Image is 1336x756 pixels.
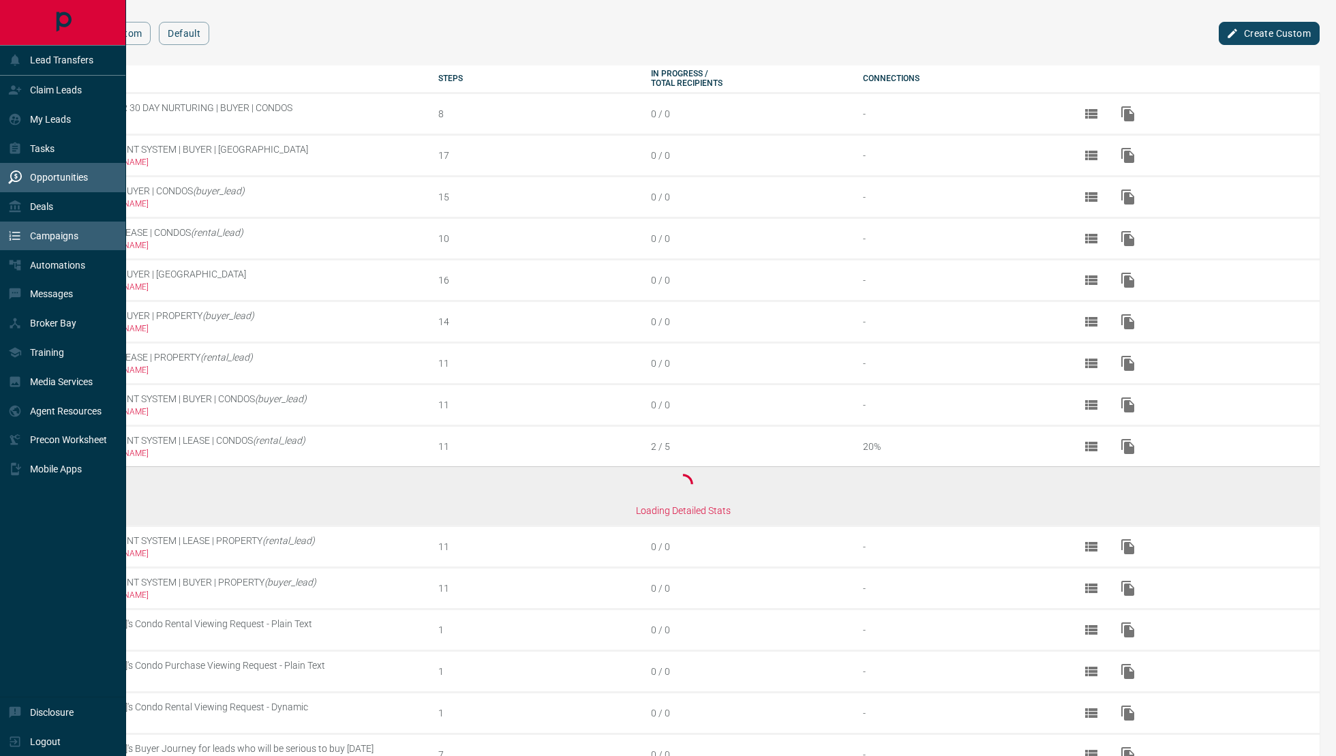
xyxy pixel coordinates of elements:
td: 0 / 0 [641,609,853,651]
div: 1 [438,666,640,677]
td: [PERSON_NAME]'s Condo Rental Viewing Request - Dynamic [46,693,428,734]
button: Duplicate [1112,430,1144,463]
button: Duplicate [1112,572,1144,605]
em: (rental_lead) [262,535,315,546]
em: (buyer_lead) [202,310,254,321]
td: HAPPY HOUR | LEASE | CONDOS [46,217,428,259]
div: 11 [438,583,640,594]
td: 0 / 0 [641,384,853,425]
td: LEAD TOUCHPOINT SYSTEM | BUYER | PROPERTY [46,568,428,609]
td: - [853,217,1065,259]
td: 0 / 0 [641,651,853,693]
div: 11 [438,541,640,552]
td: 0 / 0 [641,217,853,259]
td: 0 / 0 [641,568,853,609]
button: View Details [1075,222,1108,255]
button: Duplicate [1112,655,1144,688]
button: Duplicate [1112,305,1144,338]
td: 0 / 0 [641,93,853,134]
div: 14 [438,316,640,327]
em: (rental_lead) [253,435,305,446]
td: [PERSON_NAME]'s Condo Purchase Viewing Request - Plain Text [46,651,428,693]
td: 0 / 0 [641,526,853,568]
button: View Details [1075,614,1108,646]
td: LEAD TOUCHPOINT SYSTEM | LEASE | PROPERTY [46,526,428,568]
button: View Details [1075,181,1108,213]
div: 16 [438,275,640,286]
em: (rental_lead) [191,227,243,238]
div: Default - [DOMAIN_NAME] [57,199,428,209]
td: - [853,651,1065,693]
td: LEAD TOUCHPOINT SYSTEM | BUYER | [GEOGRAPHIC_DATA] [46,134,428,176]
th: Campaign [46,65,428,93]
div: Default - [DOMAIN_NAME] [57,241,428,250]
button: View Details [1075,697,1108,729]
em: (buyer_lead) [193,185,245,196]
span: Loading Detailed Stats [636,505,731,516]
td: 0 / 0 [641,259,853,301]
div: Default - [DOMAIN_NAME] [57,365,428,375]
div: 1 [438,624,640,635]
td: 2 / 5 [641,425,853,466]
div: Loading [57,470,1309,516]
td: - [853,134,1065,176]
button: View Details [1075,655,1108,688]
em: (rental_lead) [200,352,253,363]
button: View Details [1075,139,1108,172]
td: - [853,384,1065,425]
div: Default [57,116,428,125]
div: Default [57,632,428,641]
em: (buyer_lead) [255,393,307,404]
div: 11 [438,399,640,410]
td: - [853,176,1065,217]
td: 0 / 0 [641,134,853,176]
button: View Details [1075,572,1108,605]
button: Duplicate [1112,347,1144,380]
button: View Details [1075,97,1108,130]
td: 0 / 0 [641,342,853,384]
td: - [853,342,1065,384]
button: View Details [1075,530,1108,563]
td: HAPPY HOUR | BUYER | CONDOS [46,176,428,217]
button: View Details [1075,347,1108,380]
th: Steps [428,65,640,93]
button: Duplicate [1112,97,1144,130]
div: 1 [438,708,640,719]
td: 0 / 0 [641,301,853,342]
td: HAPPY HOUR | BUYER | PROPERTY [46,301,428,342]
th: actions [1065,65,1320,93]
div: 10 [438,233,640,244]
td: LEAD TOUCHPOINT SYSTEM | LEASE | CONDOS [46,425,428,466]
div: 11 [438,441,640,452]
td: HAPPY HOUR | BUYER | [GEOGRAPHIC_DATA] [46,259,428,301]
td: [PERSON_NAME]'s Condo Rental Viewing Request - Plain Text [46,609,428,651]
td: - [853,609,1065,651]
button: View Details [1075,389,1108,421]
td: - [853,693,1065,734]
td: GENERIC BUYER 30 DAY NURTURING | BUYER | CONDOS [46,93,428,134]
div: 8 [438,108,640,119]
em: (buyer_lead) [264,577,316,588]
td: - [853,301,1065,342]
button: View Details [1075,264,1108,297]
div: 17 [438,150,640,161]
td: 0 / 0 [641,176,853,217]
button: View Details [1075,430,1108,463]
td: LEAD TOUCHPOINT SYSTEM | BUYER | CONDOS [46,384,428,425]
th: In Progress / Total Recipients [641,65,853,93]
button: Create Custom [1219,22,1320,45]
div: 11 [438,358,640,369]
button: Duplicate [1112,181,1144,213]
td: HAPPY HOUR | LEASE | PROPERTY [46,342,428,384]
div: Default - [DOMAIN_NAME] [57,407,428,417]
td: - [853,568,1065,609]
div: Default - [DOMAIN_NAME] [57,549,428,558]
th: Connections [853,65,1065,93]
button: Duplicate [1112,222,1144,255]
div: Default - [DOMAIN_NAME] [57,324,428,333]
button: View Details [1075,305,1108,338]
td: - [853,93,1065,134]
div: Default - [DOMAIN_NAME] [57,590,428,600]
button: Duplicate [1112,530,1144,563]
button: Duplicate [1112,264,1144,297]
